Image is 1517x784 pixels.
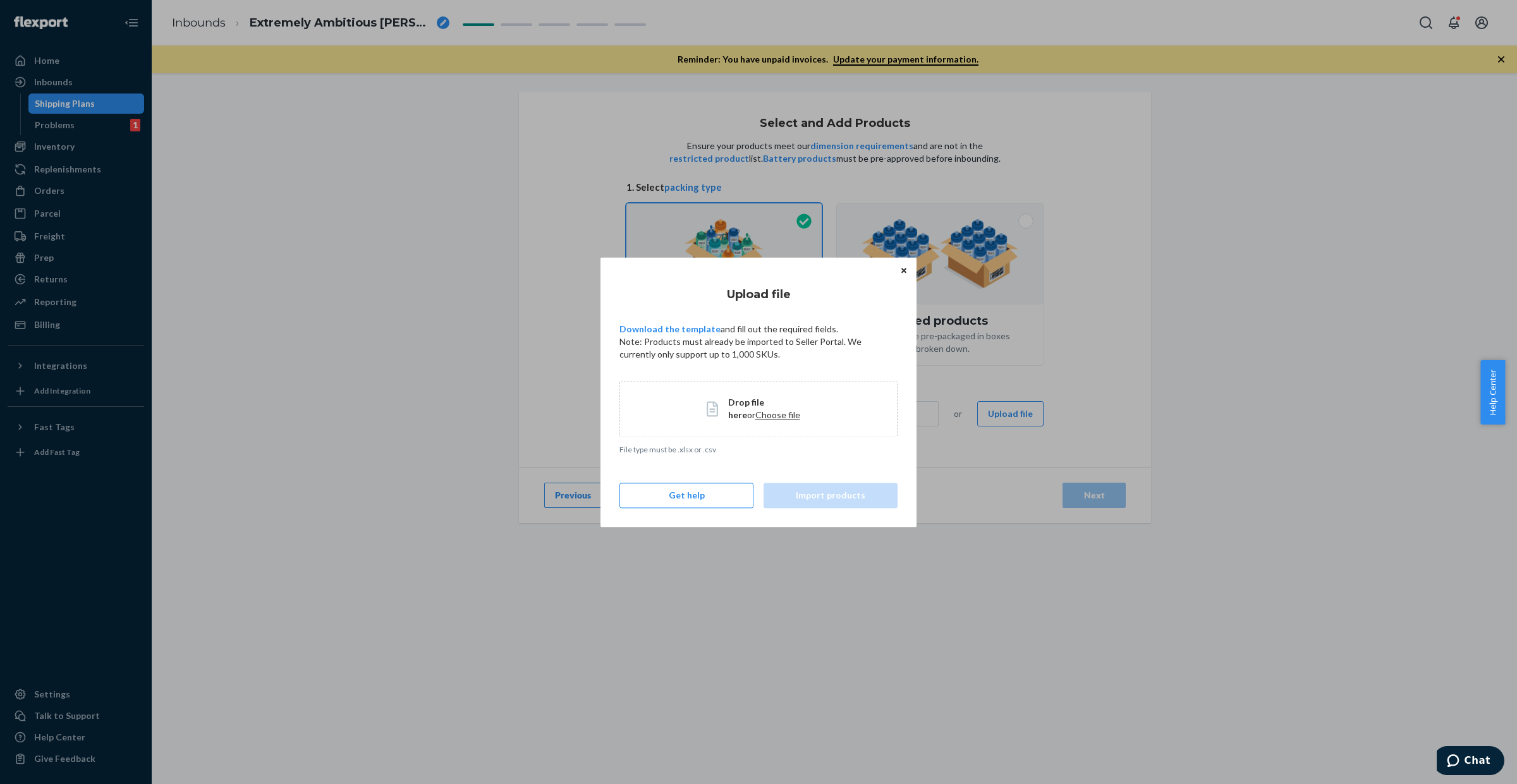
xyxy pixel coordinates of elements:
[747,409,755,420] span: or
[619,286,898,303] h4: Upload file
[755,409,800,420] span: Choose file
[764,483,898,508] button: Import products
[619,323,898,335] p: and fill out the required fields.
[898,263,910,277] button: Close
[728,397,764,420] span: Drop file here
[619,335,898,361] p: Note: Products must already be imported to Seller Portal. We currently only support up to 1,000 S...
[619,444,898,455] p: File type must be .xlsx or .csv
[619,483,753,508] button: Get help
[619,323,721,334] a: Download the template
[28,9,54,20] span: Chat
